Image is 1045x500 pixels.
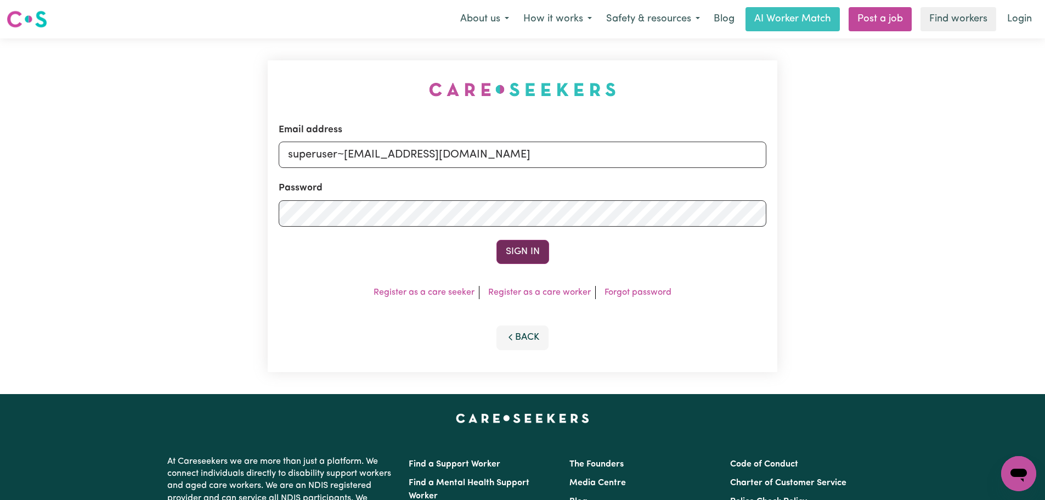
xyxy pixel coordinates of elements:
[1001,7,1038,31] a: Login
[920,7,996,31] a: Find workers
[605,288,671,297] a: Forgot password
[569,460,624,469] a: The Founders
[488,288,591,297] a: Register as a care worker
[279,181,323,195] label: Password
[279,123,342,137] label: Email address
[599,8,707,31] button: Safety & resources
[1001,456,1036,491] iframe: Button to launch messaging window
[7,7,47,32] a: Careseekers logo
[730,479,846,487] a: Charter of Customer Service
[730,460,798,469] a: Code of Conduct
[409,460,500,469] a: Find a Support Worker
[496,325,549,350] button: Back
[453,8,516,31] button: About us
[374,288,475,297] a: Register as a care seeker
[516,8,599,31] button: How it works
[707,7,741,31] a: Blog
[849,7,912,31] a: Post a job
[745,7,840,31] a: AI Worker Match
[279,142,766,168] input: Email address
[496,240,549,264] button: Sign In
[456,414,589,423] a: Careseekers home page
[7,9,47,29] img: Careseekers logo
[569,479,626,487] a: Media Centre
